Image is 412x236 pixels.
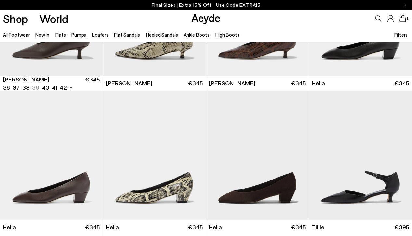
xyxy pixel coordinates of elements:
span: €345 [188,79,203,87]
span: Navigate to /collections/ss25-final-sizes [216,2,260,8]
a: High Boots [215,32,239,38]
li: + [69,83,73,92]
img: Helia Suede Low-Cut Pumps [206,91,309,219]
span: Helia [209,223,222,231]
p: Final Sizes | Extra 15% Off [152,1,261,9]
span: [PERSON_NAME] [106,79,152,87]
span: €345 [291,79,306,87]
span: €345 [291,223,306,231]
li: 36 [3,83,10,92]
li: 42 [60,83,67,92]
span: [PERSON_NAME] [209,79,255,87]
span: [PERSON_NAME] [3,75,49,83]
a: Pumps [71,32,86,38]
span: €395 [394,223,409,231]
a: Helia €345 [206,220,309,234]
li: 40 [42,83,49,92]
a: Helia €345 [103,220,206,234]
a: Ankle Boots [184,32,210,38]
a: [PERSON_NAME] €345 [103,76,206,91]
a: New In [35,32,49,38]
span: Helia [3,223,16,231]
span: Helia [106,223,119,231]
span: €345 [85,223,100,231]
li: 37 [13,83,20,92]
li: 41 [52,83,57,92]
span: Helia [312,79,325,87]
img: Tillie Ankle Strap Pumps [309,91,412,219]
span: Tillie [312,223,324,231]
a: Loafers [92,32,109,38]
a: Heeled Sandals [146,32,178,38]
a: Helia €345 [309,76,412,91]
a: Flats [55,32,66,38]
a: Tillie €395 [309,220,412,234]
a: All Footwear [3,32,30,38]
ul: variant [3,83,65,92]
a: Flat Sandals [114,32,140,38]
li: 38 [22,83,30,92]
span: €345 [188,223,203,231]
a: Shop [3,13,28,24]
img: Helia Low-Cut Pumps [103,91,206,219]
span: €345 [85,75,100,92]
a: [PERSON_NAME] €345 [206,76,309,91]
span: €345 [394,79,409,87]
a: World [39,13,68,24]
a: Aeyde [191,11,221,24]
span: 1 [406,17,409,20]
span: Filters [394,32,408,38]
a: 1 [399,15,406,22]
